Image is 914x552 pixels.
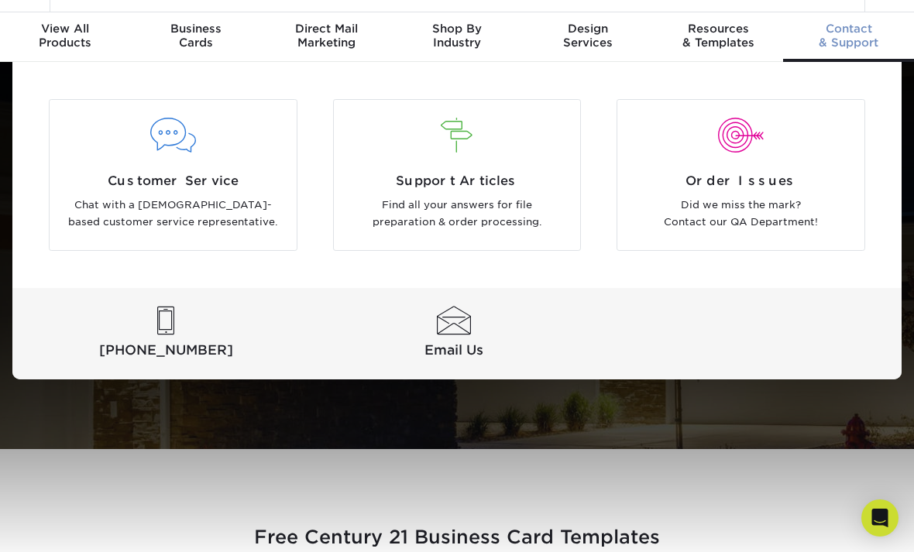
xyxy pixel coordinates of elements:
a: Support Articles Find all your answers for file preparation & order processing. [327,99,588,251]
span: Contact [783,22,914,36]
span: Support Articles [345,172,569,190]
div: & Templates [653,22,784,50]
p: Did we miss the mark? Contact our QA Department! [629,197,853,231]
div: Services [522,22,653,50]
a: [PHONE_NUMBER] [25,307,307,361]
div: Marketing [261,22,392,50]
a: Contact& Support [783,12,914,62]
div: Open Intercom Messenger [861,499,899,537]
p: Find all your answers for file preparation & order processing. [345,197,569,231]
a: Order Issues Did we miss the mark? Contact our QA Department! [610,99,871,251]
a: DesignServices [522,12,653,62]
span: [PHONE_NUMBER] [25,341,307,360]
span: Customer Service [61,172,285,190]
div: Cards [131,22,262,50]
a: Customer Service Chat with a [DEMOGRAPHIC_DATA]-based customer service representative. [43,99,304,251]
a: Email Us [313,307,595,361]
a: Shop ByIndustry [392,12,523,62]
span: Design [522,22,653,36]
a: Resources& Templates [653,12,784,62]
span: Order Issues [629,172,853,190]
span: Shop By [392,22,523,36]
span: Resources [653,22,784,36]
div: Industry [392,22,523,50]
a: BusinessCards [131,12,262,62]
a: Direct MailMarketing [261,12,392,62]
span: Direct Mail [261,22,392,36]
p: Chat with a [DEMOGRAPHIC_DATA]-based customer service representative. [61,197,285,231]
div: & Support [783,22,914,50]
span: Email Us [313,341,595,360]
span: Business [131,22,262,36]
